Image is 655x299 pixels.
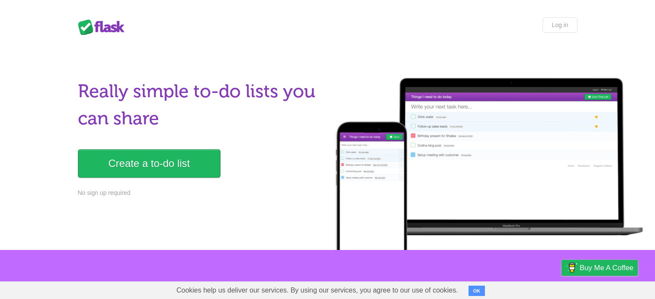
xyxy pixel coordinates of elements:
[469,286,485,296] button: OK
[543,17,577,33] a: Log in
[566,260,577,275] img: Buy me a coffee
[78,78,323,132] h1: Really simple to-do lists you can share
[78,19,130,35] div: Flask Lists
[78,149,220,178] a: Create a to-do list
[562,260,638,276] a: Buy me a coffee
[580,260,633,275] span: Buy me a coffee
[168,282,467,299] span: Cookies help us deliver our services. By using our services, you agree to our use of cookies.
[78,188,323,197] p: No sign up required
